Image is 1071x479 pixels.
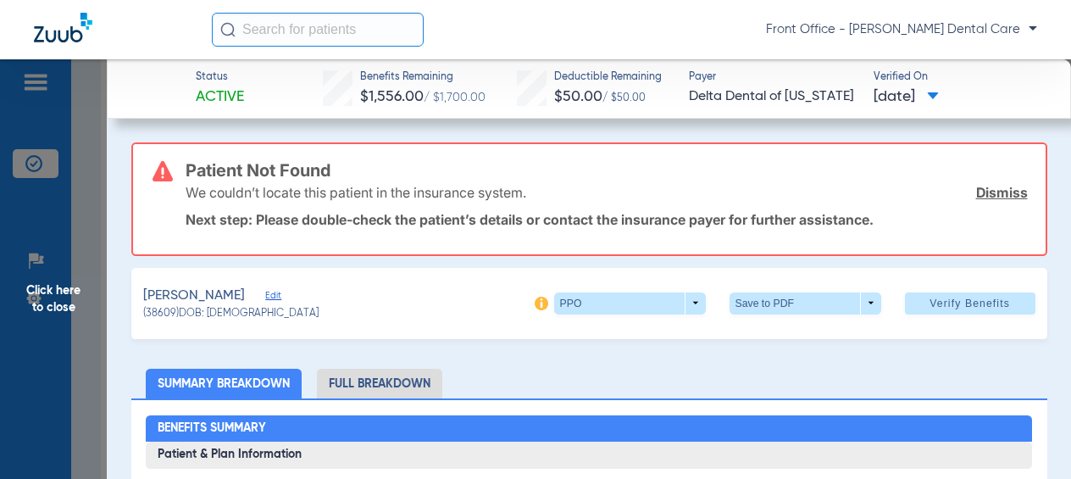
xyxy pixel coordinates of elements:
img: Zuub Logo [34,13,92,42]
img: error-icon [153,161,173,181]
span: Verify Benefits [929,297,1010,310]
span: / $50.00 [602,93,646,103]
p: Next step: Please double-check the patient’s details or contact the insurance payer for further a... [186,211,1028,228]
h3: Patient Not Found [186,162,1028,179]
li: Full Breakdown [317,369,442,398]
span: Active [196,86,244,108]
button: Save to PDF [730,292,881,315]
span: [PERSON_NAME] [143,286,245,307]
button: Verify Benefits [905,292,1035,315]
span: [DATE] [874,86,939,108]
iframe: Chat Widget [986,398,1071,479]
p: We couldn’t locate this patient in the insurance system. [186,184,526,201]
a: Dismiss [976,184,1028,201]
h3: Patient & Plan Information [146,442,1032,469]
span: $50.00 [554,89,602,104]
button: PPO [554,292,706,315]
span: Verified On [874,70,1044,86]
img: info-icon [535,297,548,310]
span: Edit [265,290,280,306]
img: Search Icon [220,22,236,37]
span: / $1,700.00 [424,92,486,103]
span: Delta Dental of [US_STATE] [689,86,859,108]
span: Payer [689,70,859,86]
span: Deductible Remaining [554,70,662,86]
span: (38609) DOB: [DEMOGRAPHIC_DATA] [143,307,319,322]
span: Status [196,70,244,86]
span: $1,556.00 [360,89,424,104]
h2: Benefits Summary [146,415,1032,443]
li: Summary Breakdown [146,369,302,398]
input: Search for patients [212,13,424,47]
span: Front Office - [PERSON_NAME] Dental Care [766,21,1037,38]
span: Benefits Remaining [360,70,486,86]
